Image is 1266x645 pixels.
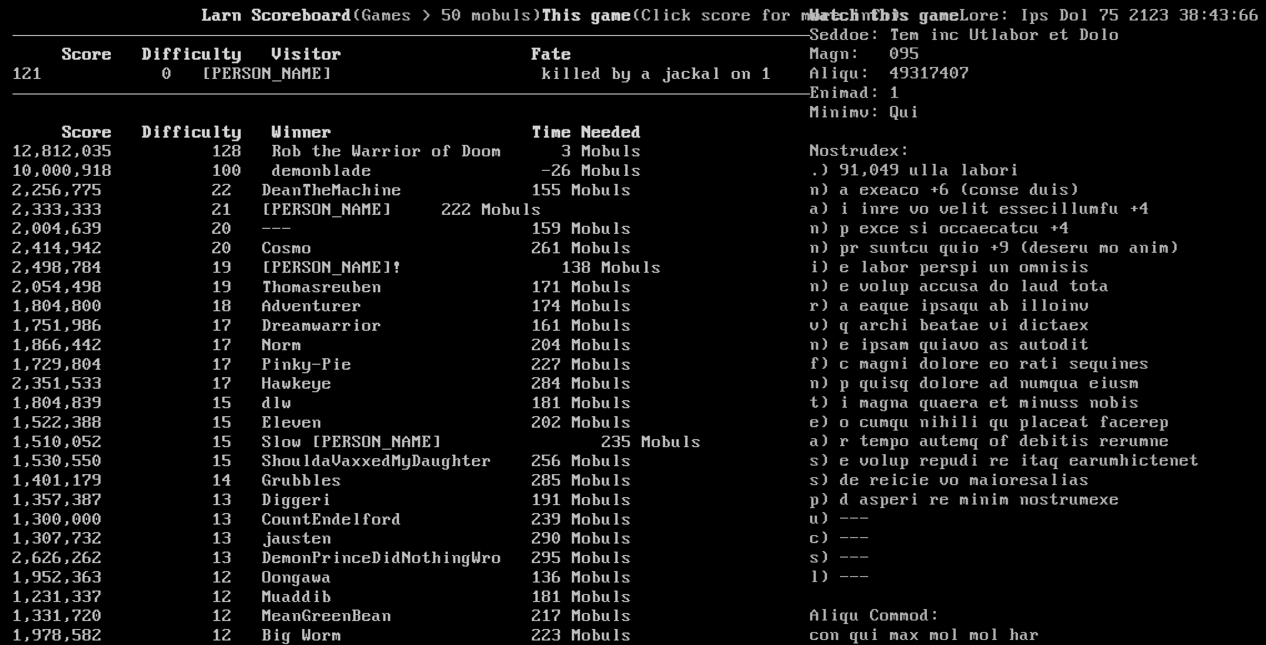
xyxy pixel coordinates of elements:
a: 1,729,804 17 Pinky-Pie 227 Mobuls [12,356,632,375]
a: 1,530,550 15 ShouldaVaxxedMyDaughter 256 Mobuls [12,452,632,471]
a: Watch this game [810,6,960,25]
a: 2,333,333 21 [PERSON_NAME] 222 Mobuls [12,201,542,220]
a: 1,231,337 12 Muaddib 181 Mobuls [12,588,632,607]
a: 1,300,000 13 CountEndelford 239 Mobuls [12,511,632,530]
a: 2,004,639 20 --- 159 Mobuls [12,220,632,239]
a: 1,804,839 15 dlw 181 Mobuls [12,394,632,413]
b: Score Difficulty Visitor Fate [62,45,572,64]
a: 1,751,986 17 Dreamwarrior 161 Mobuls [12,317,632,336]
stats: Lore: Ips Dol 75 2123 38:43:66 SIT-1517 (Ametcon Adipisci Elit) Seddoe: Tem inc Utlabor et Dolo M... [810,6,1253,613]
a: 2,256,775 22 DeanTheMachine 155 Mobuls [12,181,632,200]
b: Score Difficulty Winner Time Needed [62,123,642,142]
a: 1,522,388 15 Eleven 202 Mobuls [12,414,632,433]
a: 12,812,035 128 Rob the Warrior of Doom 3 Mobuls [12,142,642,161]
a: 121 0 [PERSON_NAME] killed by a jackal on 1 [12,65,772,84]
larn: (Games > 50 mobuls) (Click score for more info) Click on a score for more information ---- Reload... [12,6,810,613]
a: 1,331,720 12 MeanGreenBean 217 Mobuls [12,607,632,626]
a: 2,054,498 19 Thomasreuben 171 Mobuls [12,278,632,297]
a: 1,401,179 14 Grubbles 285 Mobuls [12,472,632,491]
b: Larn Scoreboard [202,6,352,25]
a: 2,498,784 19 [PERSON_NAME]! 138 Mobuls [12,259,662,278]
b: This game [542,6,632,25]
a: 2,351,533 17 Hawkeye 284 Mobuls [12,375,632,394]
a: 2,414,942 20 Cosmo 261 Mobuls [12,239,632,258]
a: 1,866,442 17 Norm 204 Mobuls [12,336,632,355]
a: 1,804,800 18 Adventurer 174 Mobuls [12,297,632,316]
a: 2,626,262 13 DemonPrinceDidNothingWro 295 Mobuls [12,549,632,568]
a: 1,952,363 12 Oongawa 136 Mobuls [12,569,632,588]
a: 1,307,732 13 jausten 290 Mobuls [12,530,632,549]
a: 1,357,387 13 Diggeri 191 Mobuls [12,491,632,510]
a: 1,510,052 15 Slow [PERSON_NAME] 235 Mobuls [12,433,702,452]
a: 10,000,918 100 demonblade -26 Mobuls [12,162,642,181]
